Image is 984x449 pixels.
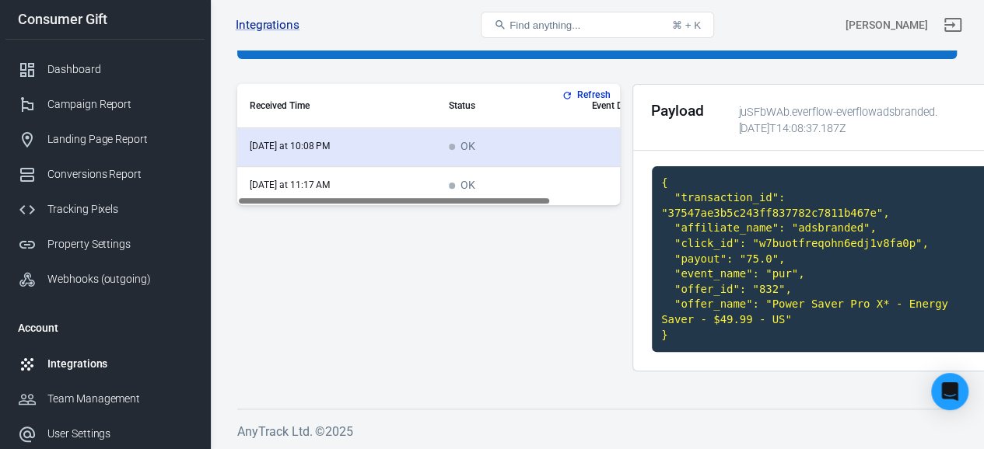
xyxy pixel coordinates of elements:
[5,87,205,122] a: Campaign Report
[5,12,205,26] div: Consumer Gift
[237,84,620,205] div: scrollable content
[5,157,205,192] a: Conversions Report
[481,12,714,38] button: Find anything...⌘ + K
[47,61,192,78] div: Dashboard
[5,346,205,381] a: Integrations
[559,87,617,103] button: Refresh
[5,192,205,227] a: Tracking Pixels
[47,356,192,372] div: Integrations
[846,17,928,33] div: Account id: juSFbWAb
[47,271,192,287] div: Webhooks (outgoing)
[47,391,192,407] div: Team Management
[5,52,205,87] a: Dashboard
[47,201,192,218] div: Tracking Pixels
[237,84,436,128] th: Received Time
[449,141,475,154] span: OK
[436,84,580,128] th: Status
[651,103,704,119] h2: Payload
[510,19,580,31] span: Find anything...
[47,166,192,183] div: Conversions Report
[5,381,205,416] a: Team Management
[250,179,330,190] time: 2025-10-14T11:17:34+08:00
[931,373,968,410] div: Open Intercom Messenger
[5,122,205,157] a: Landing Page Report
[47,131,192,148] div: Landing Page Report
[5,309,205,346] li: Account
[237,422,957,441] h6: AnyTrack Ltd. © 2025
[47,236,192,252] div: Property Settings
[250,141,330,151] time: 2025-10-14T22:08:37+08:00
[449,179,475,193] span: OK
[236,17,299,33] a: Integrations
[47,96,192,113] div: Campaign Report
[5,227,205,262] a: Property Settings
[934,6,972,44] a: Sign out
[672,19,701,31] div: ⌘ + K
[579,84,704,128] th: Event Details
[47,426,192,442] div: User Settings
[5,262,205,297] a: Webhooks (outgoing)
